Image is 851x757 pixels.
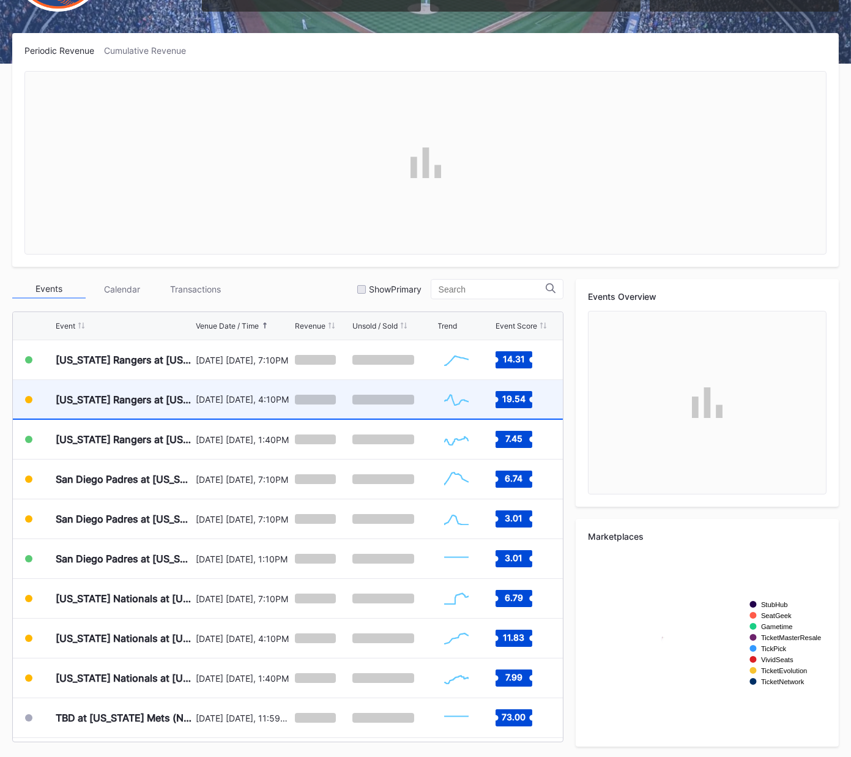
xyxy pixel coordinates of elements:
[438,663,475,693] svg: Chart title
[438,384,475,415] svg: Chart title
[761,656,793,663] text: VividSeats
[588,531,827,542] div: Marketplaces
[56,672,193,684] div: [US_STATE] Nationals at [US_STATE][GEOGRAPHIC_DATA]
[761,601,788,608] text: StubHub
[505,553,523,563] text: 3.01
[12,280,86,299] div: Events
[196,594,292,604] div: [DATE] [DATE], 7:10PM
[761,634,821,641] text: TicketMasterResale
[196,434,292,445] div: [DATE] [DATE], 1:40PM
[369,284,422,294] div: Show Primary
[505,592,523,603] text: 6.79
[761,667,807,674] text: TicketEvolution
[588,551,827,734] svg: Chart title
[24,45,104,56] div: Periodic Revenue
[196,474,292,485] div: [DATE] [DATE], 7:10PM
[295,321,325,330] div: Revenue
[502,393,526,403] text: 19.54
[505,473,523,483] text: 6.74
[196,514,292,524] div: [DATE] [DATE], 7:10PM
[438,583,475,614] svg: Chart title
[505,672,522,682] text: 7.99
[502,712,526,722] text: 73.00
[761,645,787,652] text: TickPick
[504,632,525,643] text: 11.83
[505,433,522,444] text: 7.45
[438,703,475,733] svg: Chart title
[56,433,193,446] div: [US_STATE] Rangers at [US_STATE] Mets (Kids Color-In Lunchbox Giveaway)
[761,678,805,685] text: TicketNetwork
[438,345,475,375] svg: Chart title
[439,285,546,294] input: Search
[56,321,75,330] div: Event
[761,612,792,619] text: SeatGeek
[56,632,193,644] div: [US_STATE] Nationals at [US_STATE][GEOGRAPHIC_DATA] (Long Sleeve T-Shirt Giveaway)
[196,394,292,405] div: [DATE] [DATE], 4:10PM
[438,623,475,654] svg: Chart title
[56,393,193,406] div: [US_STATE] Rangers at [US_STATE] Mets (Mets Alumni Classic/Mrs. Met Taxicab [GEOGRAPHIC_DATA] Giv...
[196,713,292,723] div: [DATE] [DATE], 11:59PM
[503,354,525,364] text: 14.31
[496,321,537,330] div: Event Score
[56,513,193,525] div: San Diego Padres at [US_STATE] Mets
[588,291,827,302] div: Events Overview
[196,673,292,684] div: [DATE] [DATE], 1:40PM
[196,355,292,365] div: [DATE] [DATE], 7:10PM
[438,504,475,534] svg: Chart title
[196,321,259,330] div: Venue Date / Time
[352,321,398,330] div: Unsold / Sold
[761,623,793,630] text: Gametime
[438,464,475,494] svg: Chart title
[196,554,292,564] div: [DATE] [DATE], 1:10PM
[56,553,193,565] div: San Diego Padres at [US_STATE] Mets
[438,424,475,455] svg: Chart title
[104,45,196,56] div: Cumulative Revenue
[86,280,159,299] div: Calendar
[56,712,193,724] div: TBD at [US_STATE] Mets (NL Wild Card, Home Game 1) (If Necessary)
[438,543,475,574] svg: Chart title
[56,354,193,366] div: [US_STATE] Rangers at [US_STATE] Mets
[196,633,292,644] div: [DATE] [DATE], 4:10PM
[159,280,232,299] div: Transactions
[505,513,523,523] text: 3.01
[56,473,193,485] div: San Diego Padres at [US_STATE] Mets
[56,592,193,605] div: [US_STATE] Nationals at [US_STATE] Mets (Pop-Up Home Run Apple Giveaway)
[438,321,458,330] div: Trend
